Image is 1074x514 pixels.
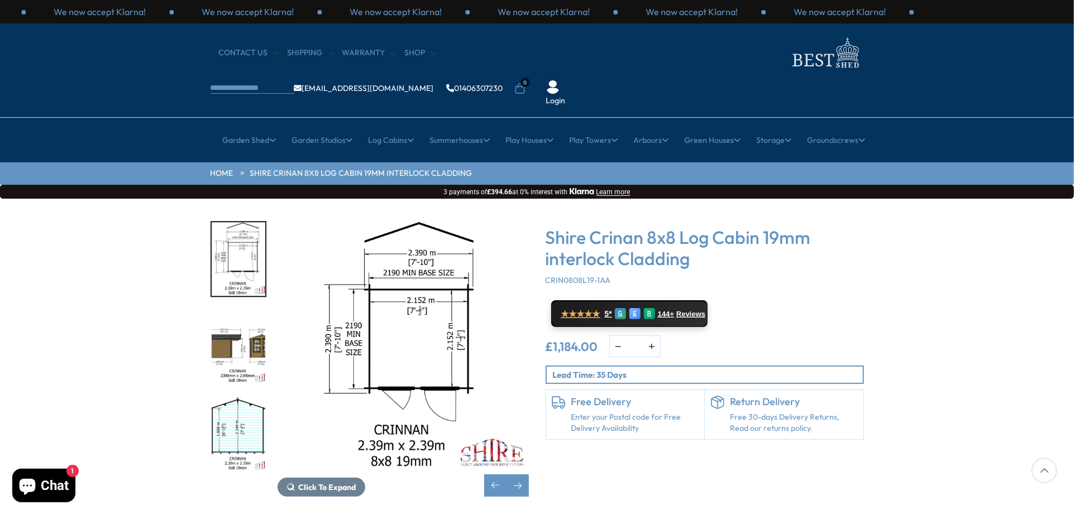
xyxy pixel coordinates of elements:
[514,83,526,94] a: 0
[570,126,618,154] a: Play Towers
[288,47,334,59] a: Shipping
[26,6,174,18] div: 1 / 3
[212,222,265,296] img: 8x8Crinnan19mmFLOORPLANMFTTEMP_3e440112-8831-4bec-a9df-9cc4edde3802_200x200.jpg
[202,6,294,18] p: We now accept Klarna!
[794,6,886,18] p: We now accept Klarna!
[250,168,472,179] a: Shire Crinan 8x8 Log Cabin 19mm interlock Cladding
[629,308,641,319] div: E
[174,6,322,18] div: 2 / 3
[212,397,265,471] img: 8x8Crinnan19mmINTERNALSMFTTEMP_aee14c74-9023-4dfc-a360-077884d36f7f_200x200.jpg
[54,6,146,18] p: We now accept Klarna!
[521,78,530,87] span: 0
[685,126,741,154] a: Green Houses
[546,275,611,285] span: CRIN0808L19-1AA
[278,221,529,497] div: 2 / 9
[299,482,356,492] span: Click To Expand
[223,126,276,154] a: Garden Shed
[546,95,566,107] a: Login
[9,469,79,505] inbox-online-store-chat: Shopify online store chat
[571,396,699,408] h6: Free Delivery
[646,6,738,18] p: We now accept Klarna!
[294,84,434,92] a: [EMAIL_ADDRESS][DOMAIN_NAME]
[808,126,866,154] a: Groundscrews
[730,412,858,434] p: Free 30-days Delivery Returns, Read our returns policy.
[546,340,598,353] ins: £1,184.00
[546,227,864,270] h3: Shire Crinan 8x8 Log Cabin 19mm interlock Cladding
[212,310,265,384] img: 8x8Crinnan19mmEXTERNALSMMFTTEMP_86236ff3-9e9e-4601-8102-8aa4cf602d98_200x200.jpg
[219,47,279,59] a: CONTACT US
[551,300,708,327] a: ★★★★★ 5* G E R 144+ Reviews
[211,221,266,297] div: 2 / 9
[507,474,529,497] div: Next slide
[634,126,669,154] a: Arbours
[292,126,353,154] a: Garden Studios
[350,6,442,18] p: We now accept Klarna!
[278,478,365,497] button: Click To Expand
[644,308,655,319] div: R
[405,47,437,59] a: Shop
[470,6,618,18] div: 1 / 3
[342,47,397,59] a: Warranty
[571,412,699,434] a: Enter your Postal code for Free Delivery Availability
[369,126,414,154] a: Log Cabins
[730,396,858,408] h6: Return Delivery
[506,126,554,154] a: Play Houses
[615,308,626,319] div: G
[322,6,470,18] div: 3 / 3
[676,310,705,319] span: Reviews
[278,221,529,472] img: Shire Crinan 8x8 Log Cabin 19mm interlock Cladding - Best Shed
[484,474,507,497] div: Previous slide
[658,310,674,319] span: 144+
[211,168,233,179] a: HOME
[618,6,766,18] div: 2 / 3
[211,396,266,472] div: 4 / 9
[546,80,560,94] img: User Icon
[211,309,266,385] div: 3 / 9
[766,6,914,18] div: 3 / 3
[561,309,600,319] span: ★★★★★
[553,369,863,381] p: Lead Time: 35 Days
[757,126,792,154] a: Storage
[498,6,590,18] p: We now accept Klarna!
[447,84,503,92] a: 01406307230
[430,126,490,154] a: Summerhouses
[786,35,864,71] img: logo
